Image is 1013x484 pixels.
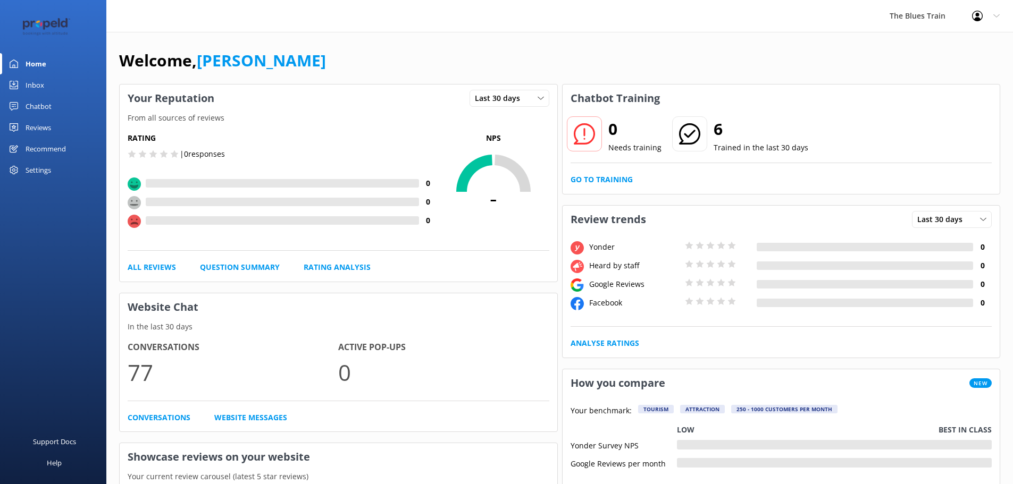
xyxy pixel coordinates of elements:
[973,260,992,271] h4: 0
[338,341,549,354] h4: Active Pop-ups
[47,452,62,473] div: Help
[419,177,438,189] h4: 0
[571,440,677,449] div: Yonder Survey NPS
[475,92,526,104] span: Last 30 days
[563,84,668,112] h3: Chatbot Training
[214,412,287,423] a: Website Messages
[338,354,549,390] p: 0
[571,174,633,185] a: Go to Training
[419,196,438,208] h4: 0
[16,18,77,36] img: 12-1677471078.png
[638,405,674,413] div: Tourism
[438,132,549,144] p: NPS
[128,341,338,354] h4: Conversations
[128,132,438,144] h5: Rating
[120,443,557,471] h3: Showcase reviews on your website
[128,261,176,273] a: All Reviews
[128,412,190,423] a: Conversations
[33,431,76,452] div: Support Docs
[26,138,66,159] div: Recommend
[26,96,52,117] div: Chatbot
[119,48,326,73] h1: Welcome,
[128,354,338,390] p: 77
[563,206,654,233] h3: Review trends
[120,112,557,124] p: From all sources of reviews
[587,278,682,290] div: Google Reviews
[587,260,682,271] div: Heard by staff
[26,117,51,138] div: Reviews
[608,142,662,154] p: Needs training
[587,241,682,253] div: Yonder
[731,405,838,413] div: 250 - 1000 customers per month
[571,337,639,349] a: Analyse Ratings
[26,74,44,96] div: Inbox
[304,261,371,273] a: Rating Analysis
[917,214,969,225] span: Last 30 days
[120,321,557,333] p: In the last 30 days
[571,405,632,418] p: Your benchmark:
[26,53,46,74] div: Home
[587,297,682,309] div: Facebook
[197,49,326,71] a: [PERSON_NAME]
[120,84,222,112] h3: Your Reputation
[969,378,992,388] span: New
[26,159,51,181] div: Settings
[571,458,677,468] div: Google Reviews per month
[180,148,225,160] p: | 0 responses
[973,278,992,290] h4: 0
[419,215,438,226] h4: 0
[200,261,280,273] a: Question Summary
[563,369,673,397] h3: How you compare
[120,293,557,321] h3: Website Chat
[438,184,549,211] span: -
[120,471,557,482] p: Your current review carousel (latest 5 star reviews)
[714,116,808,142] h2: 6
[973,297,992,309] h4: 0
[680,405,725,413] div: Attraction
[973,241,992,253] h4: 0
[939,424,992,436] p: Best in class
[714,142,808,154] p: Trained in the last 30 days
[677,424,694,436] p: Low
[608,116,662,142] h2: 0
